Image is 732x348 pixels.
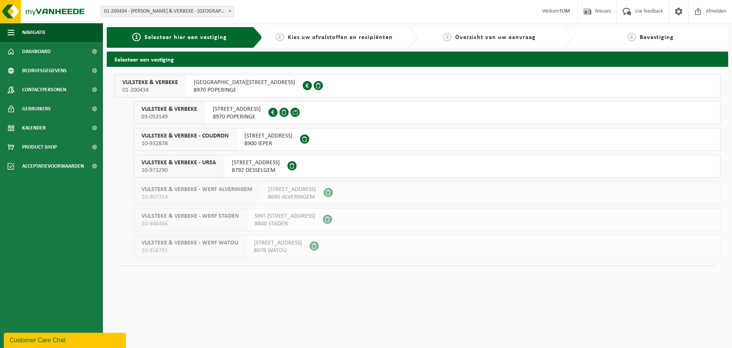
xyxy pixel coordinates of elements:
span: 01-200434 - VULSTEKE & VERBEKE - POPERINGE [101,6,234,17]
span: 8970 POPERINGE [213,113,261,121]
span: Product Shop [22,138,57,157]
iframe: chat widget [4,331,127,348]
span: Selecteer hier een vestiging [144,34,227,40]
span: 01-200434 [122,86,178,94]
span: 8978 WATOU [254,247,302,254]
span: VULSTEKE & VERBEKE - URSA [141,159,216,167]
span: Bevestiging [640,34,674,40]
span: VULSTEKE & VERBEKE - WERF WATOU [141,239,238,247]
span: 8792 DESSELGEM [232,167,280,174]
span: 10-946466 [141,220,239,228]
span: 2 [276,33,284,41]
span: [GEOGRAPHIC_DATA][STREET_ADDRESS] [194,79,295,86]
span: 8840 STADEN [255,220,315,228]
span: Acceptatievoorwaarden [22,157,84,176]
span: 4 [628,33,636,41]
span: 3 [443,33,451,41]
span: [STREET_ADDRESS] [268,186,316,193]
span: VULSTEKE & VERBEKE - WERF ALVERINGEM [141,186,252,193]
h2: Selecteer een vestiging [107,52,728,66]
span: 8690 ALVERINGEM [268,193,316,201]
button: VULSTEKE & VERBEKE 03-053149 [STREET_ADDRESS]8970 POPERINGE [133,101,721,124]
span: VULSTEKE & VERBEKE [141,105,197,113]
button: VULSTEKE & VERBEKE - URSA 10-973290 [STREET_ADDRESS]8792 DESSELGEM [133,155,721,178]
span: [STREET_ADDRESS] [213,105,261,113]
span: 10-958791 [141,247,238,254]
span: 10-973290 [141,167,216,174]
span: VULSTEKE & VERBEKE - COUDRON [141,132,229,140]
span: Gebruikers [22,99,51,118]
span: Contactpersonen [22,80,66,99]
span: 03-053149 [141,113,197,121]
span: 8900 IEPER [244,140,292,147]
span: Navigatie [22,23,46,42]
span: 1 [132,33,141,41]
span: Bedrijfsgegevens [22,61,67,80]
span: 10-932878 [141,140,229,147]
button: VULSTEKE & VERBEKE 01-200434 [GEOGRAPHIC_DATA][STREET_ADDRESS]8970 POPERINGE [114,74,721,97]
span: VULSTEKE & VERBEKE - WERF STADEN [141,212,239,220]
strong: TOM [559,8,570,14]
span: [STREET_ADDRESS] [244,132,292,140]
span: Dashboard [22,42,51,61]
span: VULSTEKE & VERBEKE [122,79,178,86]
span: Kalender [22,118,46,138]
span: [STREET_ADDRESS] [232,159,280,167]
span: 10-907214 [141,193,252,201]
span: Overzicht van uw aanvraag [455,34,536,40]
span: 8970 POPERINGE [194,86,295,94]
span: [STREET_ADDRESS] [254,239,302,247]
span: Kies uw afvalstoffen en recipiënten [288,34,393,40]
button: VULSTEKE & VERBEKE - COUDRON 10-932878 [STREET_ADDRESS]8900 IEPER [133,128,721,151]
span: SINT-[STREET_ADDRESS] [255,212,315,220]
